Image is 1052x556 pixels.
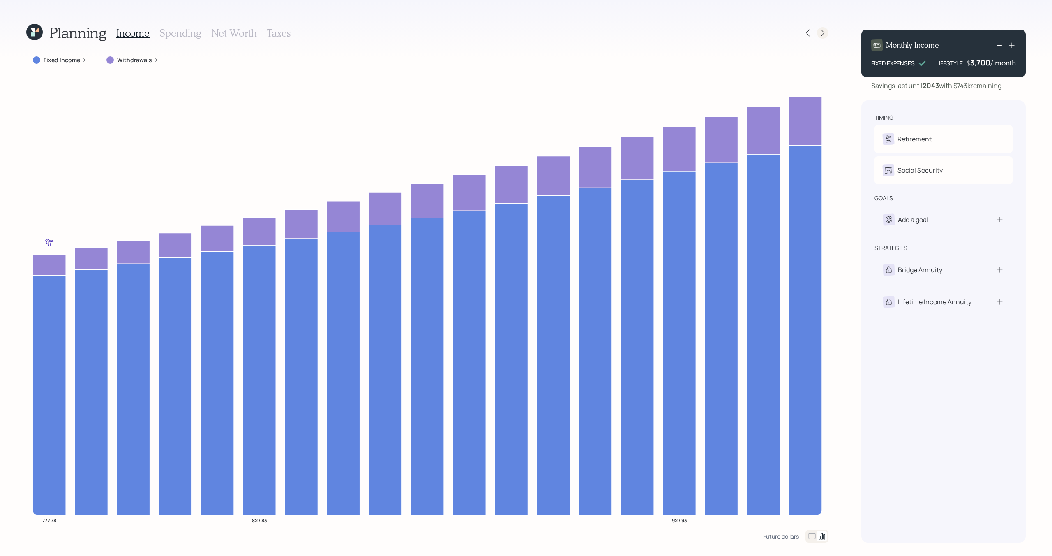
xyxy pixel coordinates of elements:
[966,58,970,67] h4: $
[898,297,971,307] div: Lifetime Income Annuity
[211,27,257,39] h3: Net Worth
[871,81,1001,90] div: Savings last until with $743k remaining
[898,265,942,275] div: Bridge Annuity
[763,533,799,540] div: Future dollars
[874,244,907,252] div: strategies
[874,194,893,202] div: goals
[874,114,893,122] div: timing
[42,517,56,524] tspan: 77 / 78
[672,517,687,524] tspan: 92 / 93
[897,134,932,144] div: Retirement
[970,58,991,67] div: 3,700
[44,56,80,64] label: Fixed Income
[117,56,152,64] label: Withdrawals
[923,81,939,90] b: 2043
[898,215,928,225] div: Add a goal
[886,41,939,50] h4: Monthly Income
[991,58,1016,67] h4: / month
[252,517,267,524] tspan: 82 / 83
[871,59,915,67] div: FIXED EXPENSES
[267,27,291,39] h3: Taxes
[49,24,106,42] h1: Planning
[936,59,963,67] div: LIFESTYLE
[116,27,150,39] h3: Income
[897,165,943,175] div: Social Security
[159,27,201,39] h3: Spending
